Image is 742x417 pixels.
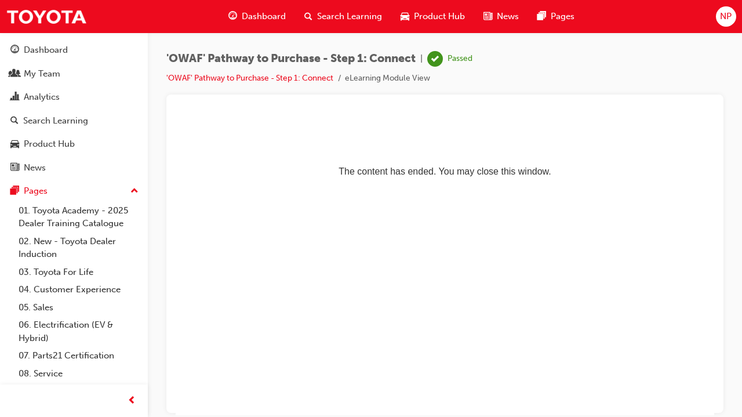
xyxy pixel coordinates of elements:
button: Pages [5,180,143,202]
button: NP [716,6,736,27]
div: Passed [448,53,472,64]
a: News [5,157,143,179]
span: pages-icon [10,186,19,197]
a: 09. Technical Training [14,382,143,400]
a: pages-iconPages [528,5,584,28]
a: 03. Toyota For Life [14,263,143,281]
span: chart-icon [10,92,19,103]
a: Search Learning [5,110,143,132]
span: Pages [551,10,574,23]
span: car-icon [10,139,19,150]
span: news-icon [10,163,19,173]
div: Analytics [24,90,60,104]
span: up-icon [130,184,139,199]
div: My Team [24,67,60,81]
span: guage-icon [228,9,237,24]
span: Product Hub [414,10,465,23]
span: pages-icon [537,9,546,24]
div: Search Learning [23,114,88,128]
a: Dashboard [5,39,143,61]
span: search-icon [10,116,19,126]
span: news-icon [483,9,492,24]
button: DashboardMy TeamAnalyticsSearch LearningProduct HubNews [5,37,143,180]
div: Product Hub [24,137,75,151]
a: news-iconNews [474,5,528,28]
span: Dashboard [242,10,286,23]
p: The content has ended. You may close this window. [5,9,534,61]
div: Dashboard [24,43,68,57]
img: Trak [6,3,87,30]
a: car-iconProduct Hub [391,5,474,28]
a: 02. New - Toyota Dealer Induction [14,233,143,263]
a: 06. Electrification (EV & Hybrid) [14,316,143,347]
span: people-icon [10,69,19,79]
a: 07. Parts21 Certification [14,347,143,365]
span: prev-icon [128,394,136,408]
a: My Team [5,63,143,85]
span: search-icon [304,9,312,24]
div: News [24,161,46,175]
span: | [420,52,423,66]
span: Search Learning [317,10,382,23]
a: Analytics [5,86,143,108]
a: 08. Service [14,365,143,383]
span: learningRecordVerb_PASS-icon [427,51,443,67]
span: News [497,10,519,23]
span: NP [720,10,732,23]
a: guage-iconDashboard [219,5,295,28]
span: car-icon [401,9,409,24]
li: eLearning Module View [345,72,430,85]
div: Pages [24,184,48,198]
span: guage-icon [10,45,19,56]
a: 'OWAF' Pathway to Purchase - Step 1: Connect [166,73,333,83]
a: 01. Toyota Academy - 2025 Dealer Training Catalogue [14,202,143,233]
a: search-iconSearch Learning [295,5,391,28]
a: 04. Customer Experience [14,281,143,299]
a: 05. Sales [14,299,143,317]
span: 'OWAF' Pathway to Purchase - Step 1: Connect [166,52,416,66]
a: Product Hub [5,133,143,155]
